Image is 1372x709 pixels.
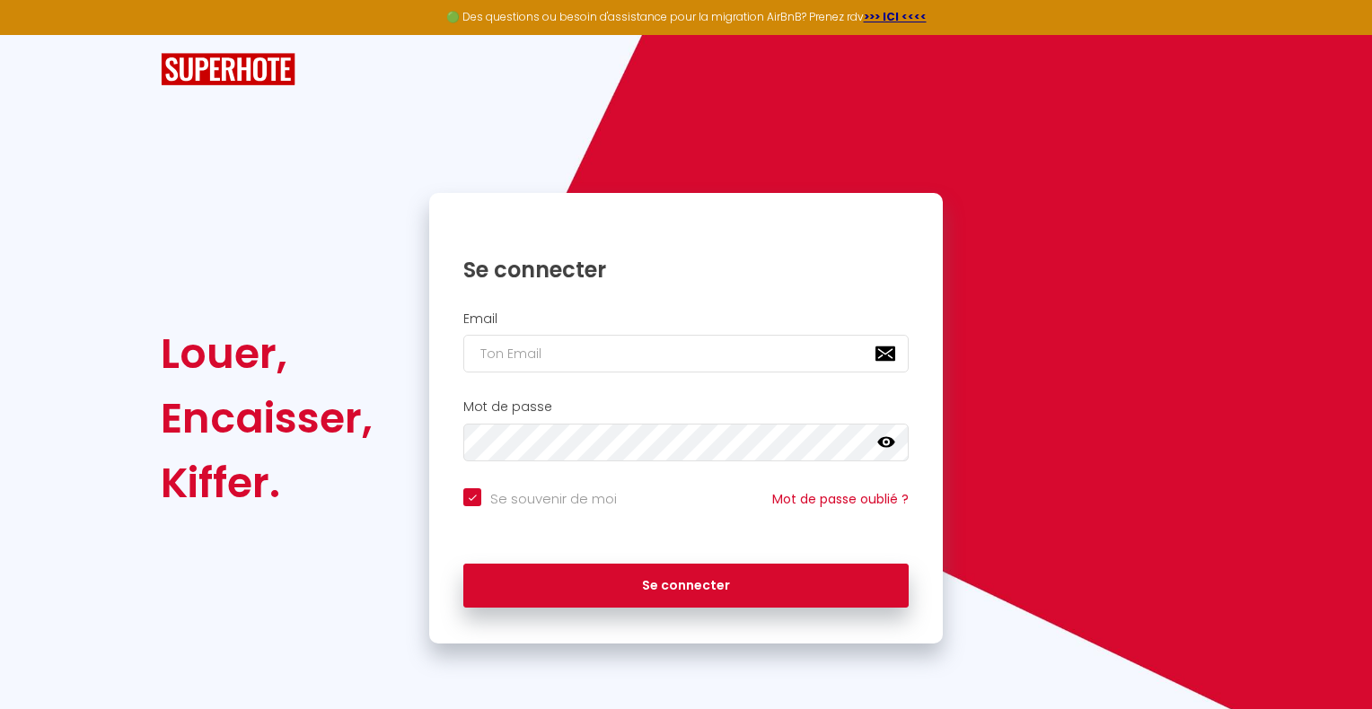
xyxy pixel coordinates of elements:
h2: Email [463,311,909,327]
a: >>> ICI <<<< [864,9,927,24]
div: Encaisser, [161,386,373,451]
button: Se connecter [463,564,909,608]
img: SuperHote logo [161,53,295,86]
h2: Mot de passe [463,399,909,415]
input: Ton Email [463,335,909,372]
h1: Se connecter [463,256,909,284]
a: Mot de passe oublié ? [772,490,909,508]
div: Kiffer. [161,451,373,515]
div: Louer, [161,321,373,386]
